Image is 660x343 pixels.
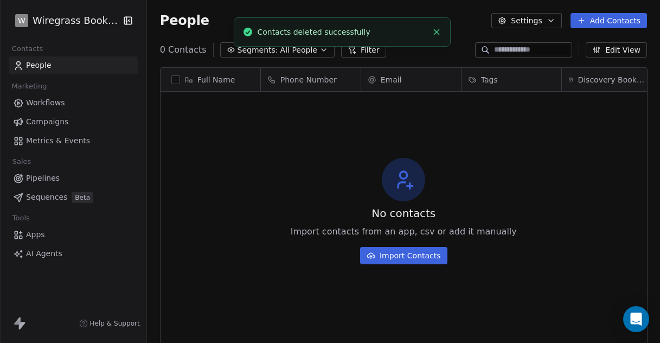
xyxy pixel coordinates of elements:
[481,74,498,85] span: Tags
[9,113,138,131] a: Campaigns
[160,43,207,56] span: 0 Contacts
[586,42,647,58] button: Edit View
[280,45,317,56] span: All People
[13,11,116,30] button: WWiregrass Bookkeeping
[360,247,447,264] button: Import Contacts
[491,13,561,28] button: Settings
[8,154,36,170] span: Sales
[578,74,644,85] span: Discovery Booking DateTime
[361,68,461,91] div: Email
[26,192,67,203] span: Sequences
[9,188,138,206] a: SequencesBeta
[9,169,138,187] a: Pipelines
[26,229,45,240] span: Apps
[18,15,25,26] span: W
[371,206,435,221] span: No contacts
[9,132,138,150] a: Metrics & Events
[26,97,65,109] span: Workflows
[7,78,52,94] span: Marketing
[26,173,60,184] span: Pipelines
[79,319,140,328] a: Help & Support
[26,60,52,71] span: People
[9,94,138,112] a: Workflows
[360,243,447,264] a: Import Contacts
[280,74,337,85] span: Phone Number
[341,42,386,58] button: Filter
[291,225,517,238] span: Import contacts from an app, csv or add it manually
[9,56,138,74] a: People
[261,68,361,91] div: Phone Number
[238,45,278,56] span: Segments:
[571,13,647,28] button: Add Contacts
[9,226,138,244] a: Apps
[160,12,209,29] span: People
[7,41,48,57] span: Contacts
[197,74,235,85] span: Full Name
[9,245,138,263] a: AI Agents
[26,135,90,147] span: Metrics & Events
[33,14,120,28] span: Wiregrass Bookkeeping
[26,116,68,128] span: Campaigns
[161,68,260,91] div: Full Name
[26,248,62,259] span: AI Agents
[623,306,649,332] div: Open Intercom Messenger
[430,25,444,39] button: Close toast
[90,319,140,328] span: Help & Support
[381,74,402,85] span: Email
[8,210,34,226] span: Tools
[72,192,93,203] span: Beta
[462,68,561,91] div: Tags
[258,27,427,38] div: Contacts deleted successfully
